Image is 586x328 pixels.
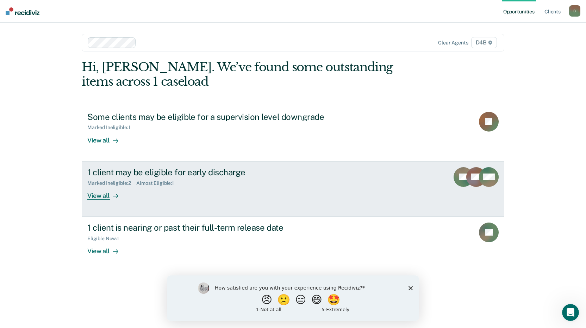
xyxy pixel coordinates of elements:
[438,40,468,46] div: Clear agents
[87,112,335,122] div: Some clients may be eligible for a supervision level downgrade
[87,167,335,177] div: 1 client may be eligible for early discharge
[87,242,127,255] div: View all
[87,130,127,144] div: View all
[471,37,497,48] span: D4B
[167,275,419,321] iframe: Survey by Kim from Recidiviz
[87,223,335,233] div: 1 client is nearing or past their full-term release date
[82,162,504,217] a: 1 client may be eligible for early dischargeMarked Ineligible:2Almost Eligible:1View all
[569,5,580,17] button: B
[87,180,136,186] div: Marked Ineligible : 2
[562,304,579,321] iframe: Intercom live chat
[6,7,39,15] img: Recidiviz
[136,180,180,186] div: Almost Eligible : 1
[82,106,504,162] a: Some clients may be eligible for a supervision level downgradeMarked Ineligible:1View all
[82,60,420,89] div: Hi, [PERSON_NAME]. We’ve found some outstanding items across 1 caseload
[87,186,127,200] div: View all
[82,217,504,272] a: 1 client is nearing or past their full-term release dateEligible Now:1View all
[87,124,136,130] div: Marked Ineligible : 1
[87,236,125,242] div: Eligible Now : 1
